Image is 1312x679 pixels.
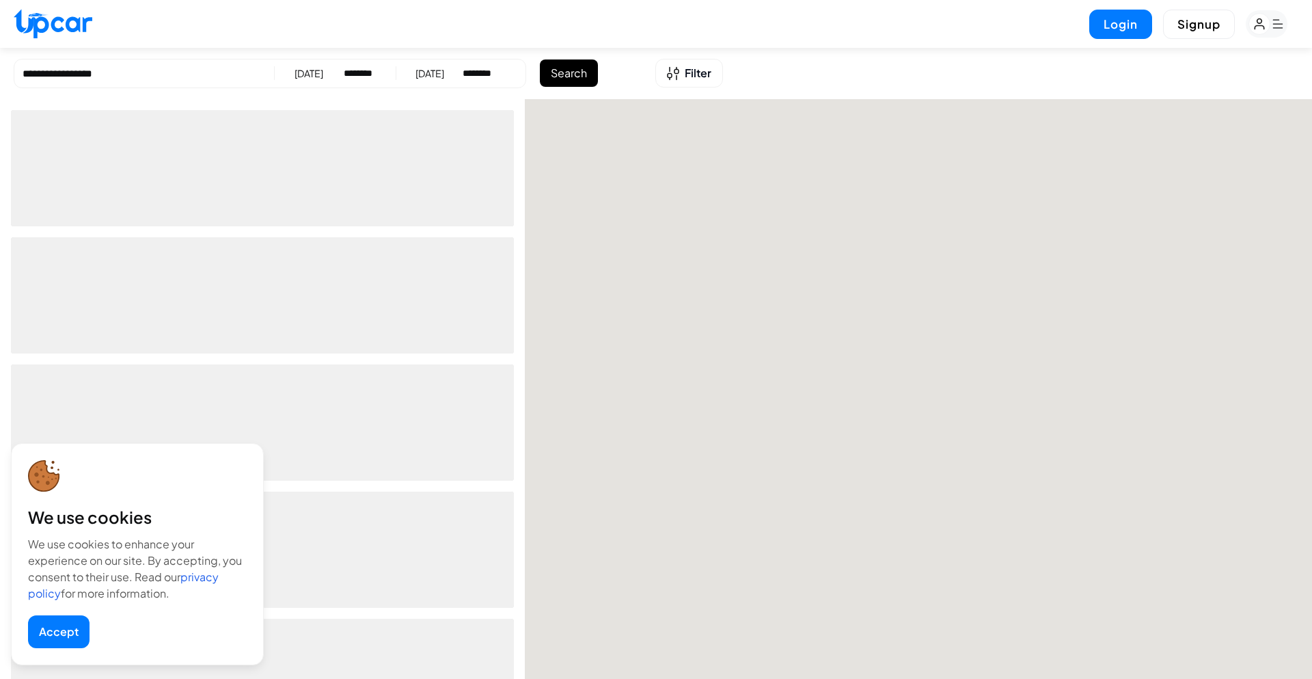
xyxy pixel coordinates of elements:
button: Accept [28,615,90,648]
span: Filter [685,65,711,81]
div: We use cookies to enhance your experience on our site. By accepting, you consent to their use. Re... [28,536,247,602]
img: Upcar Logo [14,9,92,38]
img: cookie-icon.svg [28,460,60,492]
button: Open filters [655,59,723,88]
div: [DATE] [295,66,323,80]
div: [DATE] [415,66,444,80]
button: Login [1089,10,1152,39]
button: Search [540,59,598,87]
button: Signup [1163,10,1235,39]
div: We use cookies [28,506,247,528]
